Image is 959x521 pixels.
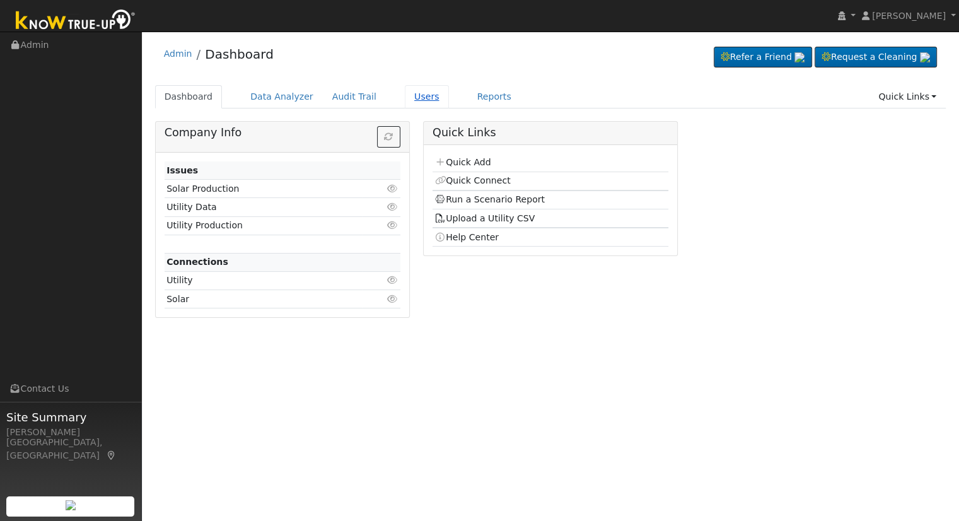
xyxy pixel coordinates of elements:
i: Click to view [387,202,398,211]
a: Quick Links [869,85,946,108]
a: Quick Add [434,157,491,167]
a: Refer a Friend [714,47,812,68]
i: Click to view [387,295,398,303]
h5: Company Info [165,126,400,139]
a: Reports [468,85,521,108]
img: retrieve [66,500,76,510]
i: Click to view [387,276,398,284]
a: Request a Cleaning [815,47,937,68]
span: [PERSON_NAME] [872,11,946,21]
img: retrieve [920,52,930,62]
div: [PERSON_NAME] [6,426,135,439]
a: Dashboard [205,47,274,62]
a: Quick Connect [434,175,510,185]
img: Know True-Up [9,7,142,35]
i: Click to view [387,184,398,193]
a: Help Center [434,232,499,242]
a: Users [405,85,449,108]
strong: Issues [166,165,198,175]
img: retrieve [794,52,805,62]
a: Audit Trail [323,85,386,108]
td: Solar Production [165,180,363,198]
a: Admin [164,49,192,59]
a: Upload a Utility CSV [434,213,535,223]
i: Click to view [387,221,398,230]
div: [GEOGRAPHIC_DATA], [GEOGRAPHIC_DATA] [6,436,135,462]
a: Run a Scenario Report [434,194,545,204]
td: Utility Data [165,198,363,216]
a: Data Analyzer [241,85,323,108]
td: Utility Production [165,216,363,235]
strong: Connections [166,257,228,267]
a: Dashboard [155,85,223,108]
td: Solar [165,290,363,308]
span: Site Summary [6,409,135,426]
h5: Quick Links [433,126,668,139]
a: Map [106,450,117,460]
td: Utility [165,271,363,290]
